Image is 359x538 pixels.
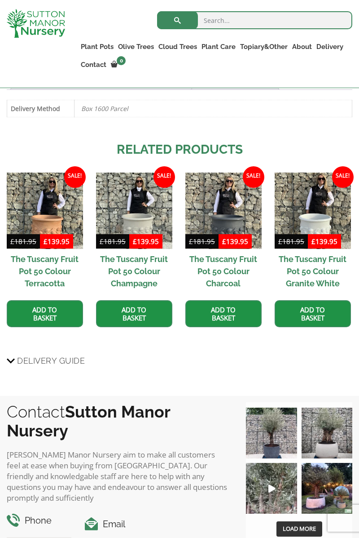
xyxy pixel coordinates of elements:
[85,517,228,531] h4: Email
[44,237,48,246] span: £
[189,237,215,246] bdi: 181.95
[96,249,172,293] h2: The Tuscany Fruit Pot 50 Colour Champagne
[7,100,352,117] table: Product Details
[79,58,109,71] a: Contact
[7,9,65,38] img: logo
[283,525,316,533] span: Load More
[189,237,193,246] span: £
[275,300,351,327] a: Add to basket: “The Tuscany Fruit Pot 50 Colour Granite White”
[290,40,314,53] a: About
[10,237,14,246] span: £
[332,166,354,188] span: Sale!
[222,237,226,246] span: £
[275,173,351,293] a: Sale! The Tuscany Fruit Pot 50 Colour Granite White
[17,352,85,369] span: Delivery Guide
[185,300,262,327] a: Add to basket: “The Tuscany Fruit Pot 50 Colour Charcoal”
[311,237,315,246] span: £
[7,300,83,327] a: Add to basket: “The Tuscany Fruit Pot 50 Colour Terracotta”
[7,100,74,117] th: Delivery Method
[109,58,128,71] a: 0
[7,140,352,159] h2: Related products
[278,237,282,246] span: £
[153,166,175,188] span: Sale!
[185,173,262,293] a: Sale! The Tuscany Fruit Pot 50 Colour Charcoal
[133,237,159,246] bdi: 139.95
[44,237,70,246] bdi: 139.95
[116,40,156,53] a: Olive Trees
[222,237,248,246] bdi: 139.95
[314,40,346,53] a: Delivery
[7,449,228,503] p: [PERSON_NAME] Manor Nursery aim to make all customers feel at ease when buying from [GEOGRAPHIC_D...
[81,100,345,117] p: Box 1600 Parcel
[96,300,172,327] a: Add to basket: “The Tuscany Fruit Pot 50 Colour Champagne”
[79,40,116,53] a: Plant Pots
[156,40,199,53] a: Cloud Trees
[246,408,297,458] img: A beautiful multi-stem Spanish Olive tree potted in our luxurious fibre clay pots 😍😍
[199,40,238,53] a: Plant Care
[278,237,304,246] bdi: 181.95
[275,249,351,293] h2: The Tuscany Fruit Pot 50 Colour Granite White
[7,402,228,440] h2: Contact
[185,249,262,293] h2: The Tuscany Fruit Pot 50 Colour Charcoal
[7,173,83,249] img: The Tuscany Fruit Pot 50 Colour Terracotta
[185,173,262,249] img: The Tuscany Fruit Pot 50 Colour Charcoal
[7,173,83,293] a: Sale! The Tuscany Fruit Pot 50 Colour Terracotta
[311,237,337,246] bdi: 139.95
[64,166,86,188] span: Sale!
[100,237,104,246] span: £
[96,173,172,293] a: Sale! The Tuscany Fruit Pot 50 Colour Champagne
[238,40,290,53] a: Topiary&Other
[117,56,126,65] span: 0
[7,249,83,293] h2: The Tuscany Fruit Pot 50 Colour Terracotta
[7,402,170,440] b: Sutton Manor Nursery
[246,463,297,514] img: New arrivals Monday morning of beautiful olive trees 🤩🤩 The weather is beautiful this summer, gre...
[302,408,352,458] img: Check out this beauty we potted at our nursery today ❤️‍🔥 A huge, ancient gnarled Olive tree plan...
[10,237,36,246] bdi: 181.95
[268,485,276,493] svg: Play
[275,173,351,249] img: The Tuscany Fruit Pot 50 Colour Granite White
[157,11,352,29] input: Search...
[302,463,352,514] img: “The poetry of nature is never dead” 🪴🫒 A stunning beautiful customer photo has been sent into us...
[96,173,172,249] img: The Tuscany Fruit Pot 50 Colour Champagne
[133,237,137,246] span: £
[246,463,297,514] a: Play
[7,514,71,528] h4: Phone
[243,166,264,188] span: Sale!
[100,237,126,246] bdi: 181.95
[276,521,322,537] button: Load More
